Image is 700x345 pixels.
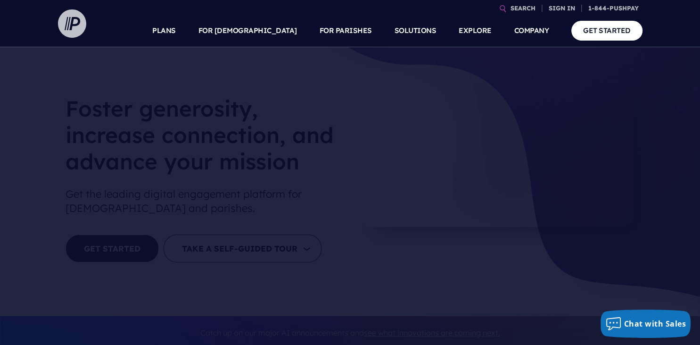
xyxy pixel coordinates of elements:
[459,14,492,47] a: EXPLORE
[624,319,686,329] span: Chat with Sales
[514,14,549,47] a: COMPANY
[601,310,691,338] button: Chat with Sales
[320,14,372,47] a: FOR PARISHES
[152,14,176,47] a: PLANS
[198,14,297,47] a: FOR [DEMOGRAPHIC_DATA]
[571,21,642,40] a: GET STARTED
[395,14,436,47] a: SOLUTIONS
